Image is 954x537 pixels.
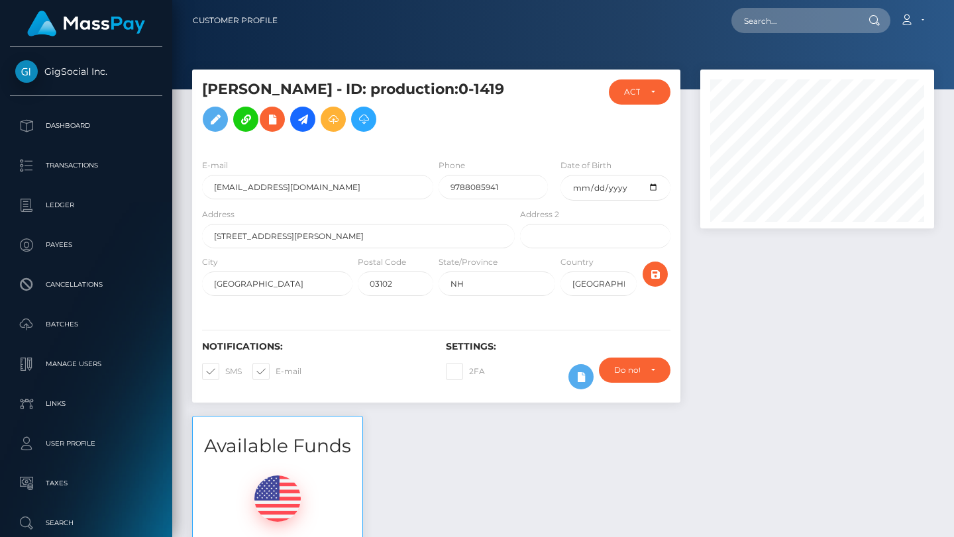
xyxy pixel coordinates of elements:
[560,256,594,268] label: Country
[10,189,162,222] a: Ledger
[614,365,640,375] div: Do not require
[10,268,162,301] a: Cancellations
[624,87,640,97] div: ACTIVE
[10,427,162,460] a: User Profile
[609,79,670,105] button: ACTIVE
[202,209,235,220] label: Address
[15,116,157,136] p: Dashboard
[10,387,162,420] a: Links
[15,394,157,414] p: Links
[15,513,157,533] p: Search
[10,66,162,77] span: GigSocial Inc.
[15,275,157,295] p: Cancellations
[202,363,242,380] label: SMS
[254,475,301,522] img: USD.png
[193,433,362,459] h3: Available Funds
[15,354,157,374] p: Manage Users
[10,348,162,381] a: Manage Users
[202,341,426,352] h6: Notifications:
[439,160,465,171] label: Phone
[290,107,315,132] a: Initiate Payout
[731,8,856,33] input: Search...
[202,256,218,268] label: City
[560,160,611,171] label: Date of Birth
[10,109,162,142] a: Dashboard
[15,195,157,215] p: Ledger
[358,256,406,268] label: Postal Code
[599,358,670,383] button: Do not require
[27,11,145,36] img: MassPay Logo
[15,315,157,334] p: Batches
[15,156,157,175] p: Transactions
[202,160,228,171] label: E-mail
[446,341,670,352] h6: Settings:
[15,434,157,454] p: User Profile
[193,7,278,34] a: Customer Profile
[202,79,507,138] h5: [PERSON_NAME] - ID: production:0-1419
[15,473,157,493] p: Taxes
[10,308,162,341] a: Batches
[15,235,157,255] p: Payees
[520,209,559,220] label: Address 2
[10,149,162,182] a: Transactions
[10,228,162,262] a: Payees
[439,256,498,268] label: State/Province
[446,363,485,380] label: 2FA
[252,363,301,380] label: E-mail
[10,467,162,500] a: Taxes
[15,60,38,83] img: GigSocial Inc.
